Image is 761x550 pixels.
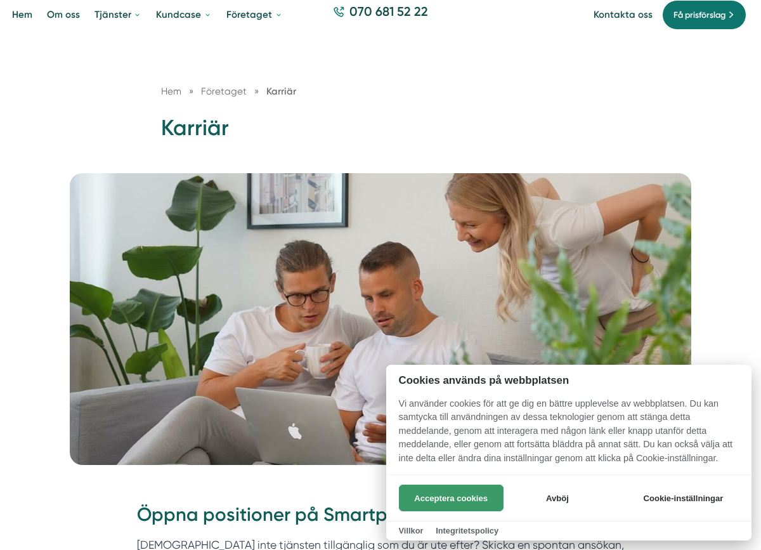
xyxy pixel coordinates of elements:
[399,526,424,535] a: Villkor
[386,397,751,475] p: Vi använder cookies för att ge dig en bättre upplevelse av webbplatsen. Du kan samtycka till anvä...
[507,485,608,511] button: Avböj
[436,526,498,535] a: Integritetspolicy
[386,374,751,386] h2: Cookies används på webbplatsen
[399,485,504,511] button: Acceptera cookies
[628,485,739,511] button: Cookie-inställningar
